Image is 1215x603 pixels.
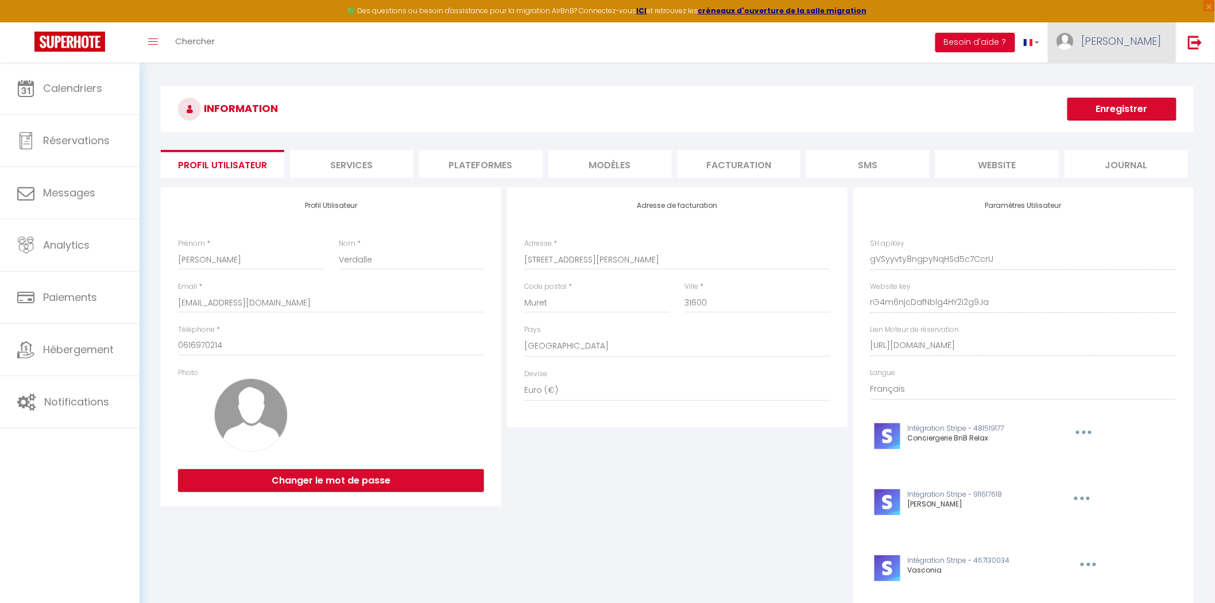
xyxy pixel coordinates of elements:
[678,150,801,178] li: Facturation
[908,423,1050,434] p: Intégration Stripe - 481519177
[908,555,1054,566] p: Intégration Stripe - 467130034
[524,324,541,335] label: Pays
[870,324,959,335] label: Lien Moteur de réservation
[524,281,567,292] label: Code postal
[290,150,413,178] li: Services
[178,368,198,378] label: Photo
[875,489,900,515] img: stripe-logo.jpeg
[34,32,105,52] img: Super Booking
[1166,551,1206,594] iframe: Chat
[161,86,1194,132] h3: INFORMATION
[1057,33,1074,50] img: ...
[1081,34,1162,48] span: [PERSON_NAME]
[178,238,205,249] label: Prénom
[339,238,355,249] label: Nom
[214,378,288,452] img: avatar.png
[43,133,110,148] span: Réservations
[1065,150,1188,178] li: Journal
[908,489,1048,500] p: Intégration Stripe - 911617618
[875,555,900,581] img: stripe-logo.jpeg
[43,81,102,95] span: Calendriers
[870,368,896,378] label: Langue
[44,395,109,409] span: Notifications
[935,33,1015,52] button: Besoin d'aide ?
[1188,35,1202,49] img: logout
[637,6,647,16] a: ICI
[9,5,44,39] button: Ouvrir le widget de chat LiveChat
[178,202,484,210] h4: Profil Utilisateur
[908,499,963,509] span: [PERSON_NAME]
[908,565,942,575] span: Vasconia
[161,150,284,178] li: Profil Utilisateur
[178,469,484,492] button: Changer le mot de passe
[1048,22,1176,63] a: ... [PERSON_NAME]
[685,281,699,292] label: Ville
[908,433,989,443] span: Conciergerie BnB Relax
[870,202,1177,210] h4: Paramètres Utilisateur
[698,6,867,16] a: créneaux d'ouverture de la salle migration
[806,150,930,178] li: SMS
[524,238,552,249] label: Adresse
[870,281,911,292] label: Website key
[419,150,543,178] li: Plateformes
[167,22,223,63] a: Chercher
[43,238,90,252] span: Analytics
[178,324,215,335] label: Téléphone
[870,238,905,249] label: SH apiKey
[524,369,547,380] label: Devise
[43,342,114,357] span: Hébergement
[43,290,97,304] span: Paiements
[935,150,1059,178] li: website
[175,35,215,47] span: Chercher
[548,150,672,178] li: MODÈLES
[1067,98,1177,121] button: Enregistrer
[875,423,900,449] img: stripe-logo.jpeg
[178,281,197,292] label: Email
[524,202,830,210] h4: Adresse de facturation
[43,185,95,200] span: Messages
